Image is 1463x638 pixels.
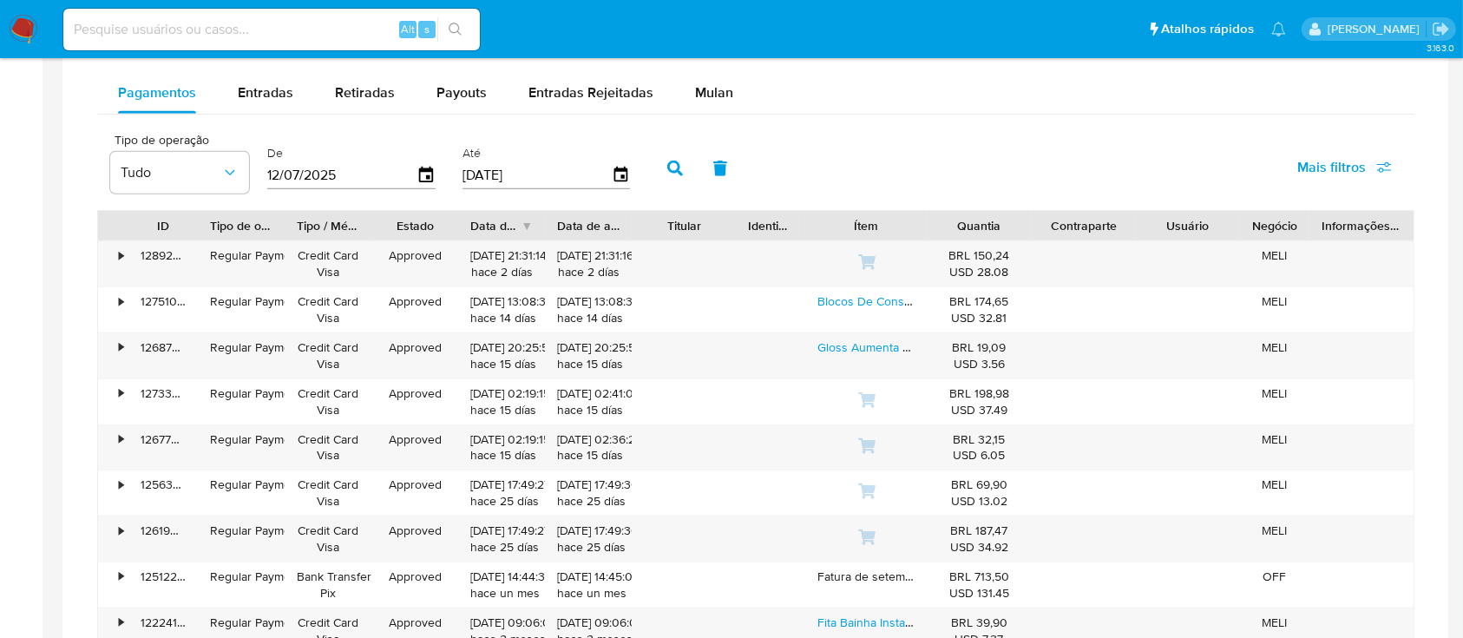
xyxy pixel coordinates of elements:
p: anna.almeida@mercadopago.com.br [1328,21,1426,37]
span: Alt [401,21,415,37]
input: Pesquise usuários ou casos... [63,18,480,41]
span: Atalhos rápidos [1161,20,1254,38]
button: search-icon [437,17,473,42]
span: s [424,21,430,37]
span: 3.163.0 [1427,41,1454,55]
a: Notificações [1271,22,1286,36]
a: Sair [1432,20,1450,38]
